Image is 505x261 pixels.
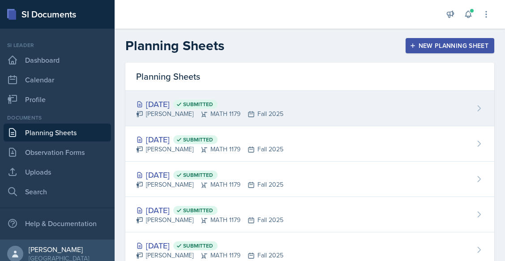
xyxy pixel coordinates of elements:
div: Help & Documentation [4,214,111,232]
span: Submitted [183,207,213,214]
div: Planning Sheets [125,63,494,91]
span: Submitted [183,171,213,179]
span: Submitted [183,101,213,108]
div: [PERSON_NAME] MATH 1179 Fall 2025 [136,180,283,189]
div: New Planning Sheet [411,42,488,49]
div: [PERSON_NAME] MATH 1179 Fall 2025 [136,145,283,154]
a: Planning Sheets [4,124,111,141]
div: Si leader [4,41,111,49]
a: Observation Forms [4,143,111,161]
div: [PERSON_NAME] MATH 1179 Fall 2025 [136,215,283,225]
div: [PERSON_NAME] [29,245,89,254]
a: [DATE] Submitted [PERSON_NAME]MATH 1179Fall 2025 [125,126,494,162]
a: [DATE] Submitted [PERSON_NAME]MATH 1179Fall 2025 [125,91,494,126]
a: Profile [4,90,111,108]
div: [PERSON_NAME] MATH 1179 Fall 2025 [136,251,283,260]
div: [DATE] [136,133,283,145]
a: [DATE] Submitted [PERSON_NAME]MATH 1179Fall 2025 [125,197,494,232]
div: [DATE] [136,98,283,110]
button: New Planning Sheet [406,38,494,53]
a: Search [4,183,111,201]
a: [DATE] Submitted [PERSON_NAME]MATH 1179Fall 2025 [125,162,494,197]
div: Documents [4,114,111,122]
a: Uploads [4,163,111,181]
span: Submitted [183,242,213,249]
div: [DATE] [136,169,283,181]
h2: Planning Sheets [125,38,224,54]
a: Dashboard [4,51,111,69]
span: Submitted [183,136,213,143]
div: [PERSON_NAME] MATH 1179 Fall 2025 [136,109,283,119]
div: [DATE] [136,204,283,216]
a: Calendar [4,71,111,89]
div: [DATE] [136,240,283,252]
